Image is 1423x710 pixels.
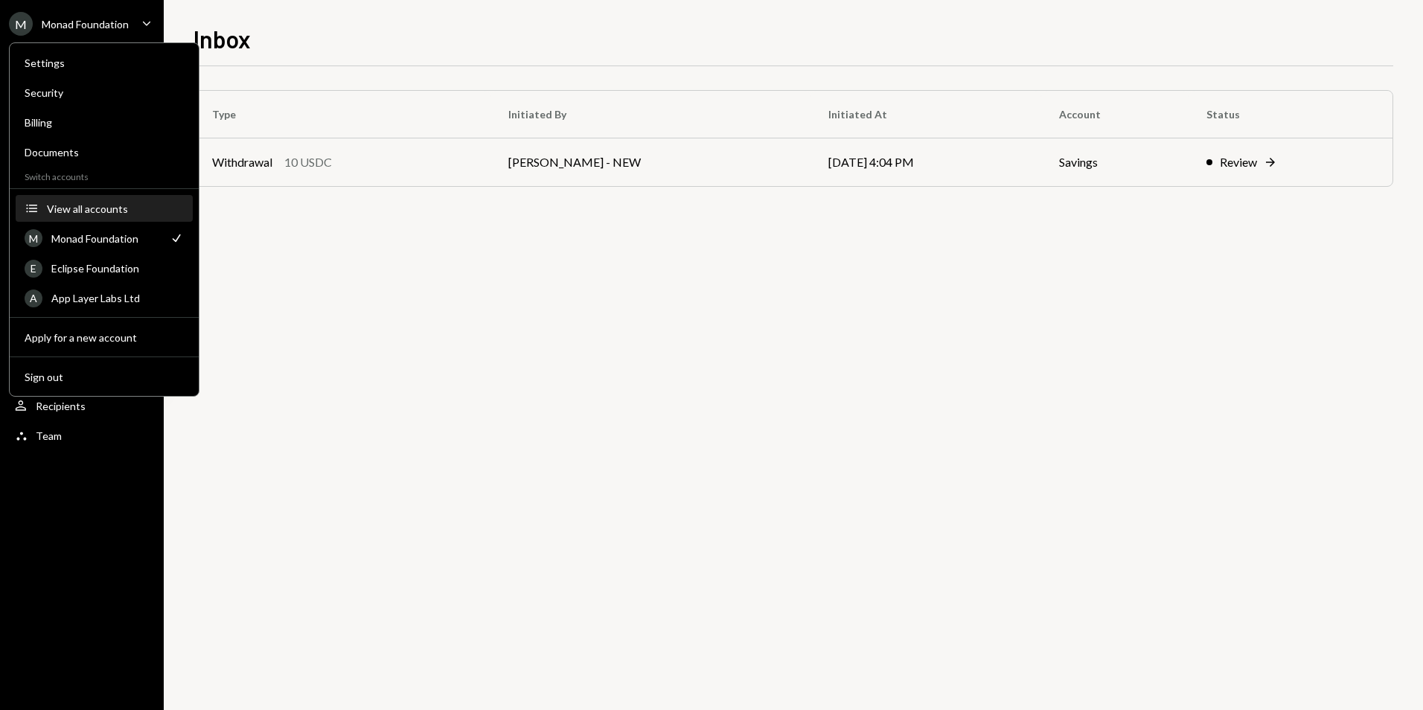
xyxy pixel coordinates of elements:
div: Sign out [25,371,184,383]
div: Apply for a new account [25,331,184,344]
div: Monad Foundation [42,18,129,31]
a: Documents [16,138,193,165]
div: Team [36,429,62,442]
div: A [25,290,42,307]
div: Withdrawal [212,153,272,171]
div: E [25,260,42,278]
a: Settings [16,49,193,76]
div: App Layer Labs Ltd [51,292,184,304]
div: Security [25,86,184,99]
div: Recipients [36,400,86,412]
a: Billing [16,109,193,135]
div: M [9,12,33,36]
div: Documents [25,146,184,159]
a: Recipients [9,392,155,419]
a: Team [9,422,155,449]
a: Security [16,79,193,106]
button: Sign out [16,364,193,391]
td: Savings [1041,138,1189,186]
div: Review [1220,153,1257,171]
th: Account [1041,91,1189,138]
td: [PERSON_NAME] - NEW [490,138,810,186]
div: Settings [25,57,184,69]
h1: Inbox [194,24,251,54]
th: Type [194,91,490,138]
div: 10 USDC [284,153,332,171]
button: View all accounts [16,196,193,223]
th: Initiated At [810,91,1041,138]
th: Status [1189,91,1392,138]
td: [DATE] 4:04 PM [810,138,1041,186]
div: Eclipse Foundation [51,262,184,275]
div: M [25,229,42,247]
div: Billing [25,116,184,129]
div: View all accounts [47,202,184,215]
button: Apply for a new account [16,324,193,351]
div: Switch accounts [10,168,199,182]
div: Monad Foundation [51,232,160,245]
a: EEclipse Foundation [16,255,193,281]
th: Initiated By [490,91,810,138]
a: AApp Layer Labs Ltd [16,284,193,311]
